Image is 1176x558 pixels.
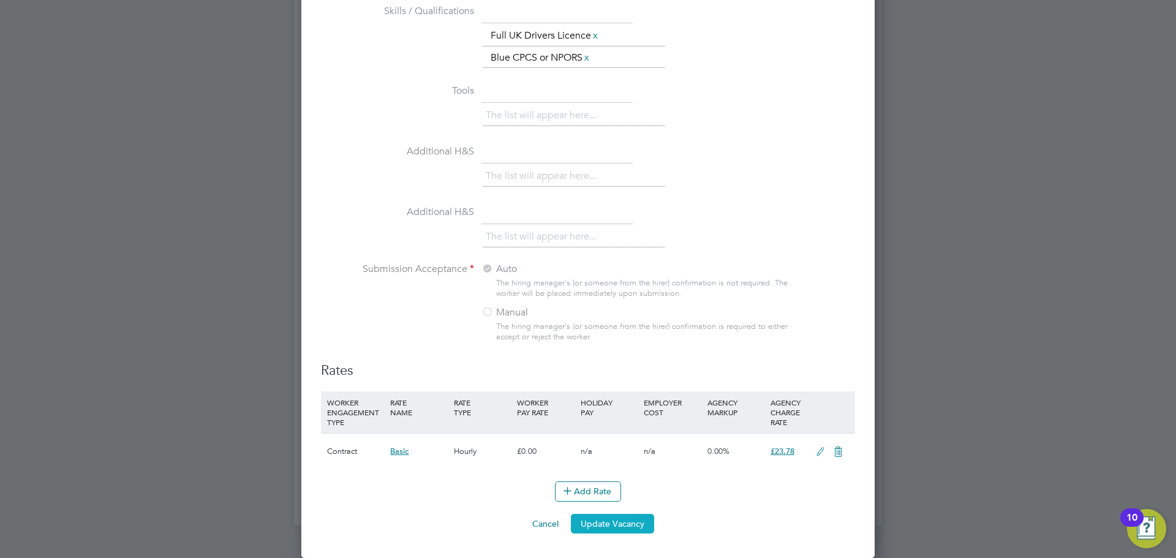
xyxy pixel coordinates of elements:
button: Update Vacancy [571,514,654,533]
div: Hourly [451,434,514,469]
div: £0.00 [514,434,577,469]
button: Open Resource Center, 10 new notifications [1127,509,1166,548]
span: n/a [581,446,592,456]
div: AGENCY MARKUP [704,391,767,423]
li: Blue CPCS or NPORS [486,50,596,66]
label: Manual [481,306,635,319]
div: RATE NAME [387,391,450,423]
div: The hiring manager's (or someone from the hirer) confirmation is not required. The worker will be... [496,278,794,299]
div: HOLIDAY PAY [578,391,641,423]
a: x [582,50,591,66]
span: Basic [390,446,409,456]
li: The list will appear here... [486,107,601,124]
a: x [591,28,600,43]
label: Auto [481,263,635,276]
div: The hiring manager's (or someone from the hirer) confirmation is required to either accept or rej... [496,322,794,342]
li: The list will appear here... [486,228,601,245]
label: Additional H&S [321,206,474,219]
button: Cancel [522,514,568,533]
div: RATE TYPE [451,391,514,423]
div: EMPLOYER COST [641,391,704,423]
label: Skills / Qualifications [321,5,474,18]
h3: Rates [321,362,855,380]
div: WORKER PAY RATE [514,391,577,423]
label: Additional H&S [321,145,474,158]
span: £23.78 [771,446,794,456]
span: n/a [644,446,655,456]
label: Submission Acceptance [321,263,474,276]
div: Contract [324,434,387,469]
div: WORKER ENGAGEMENT TYPE [324,391,387,433]
span: 0.00% [707,446,729,456]
li: Full UK Drivers Licence [486,28,605,44]
div: 10 [1126,518,1137,533]
button: Add Rate [555,481,621,501]
li: The list will appear here... [486,168,601,184]
label: Tools [321,85,474,97]
div: AGENCY CHARGE RATE [767,391,810,433]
